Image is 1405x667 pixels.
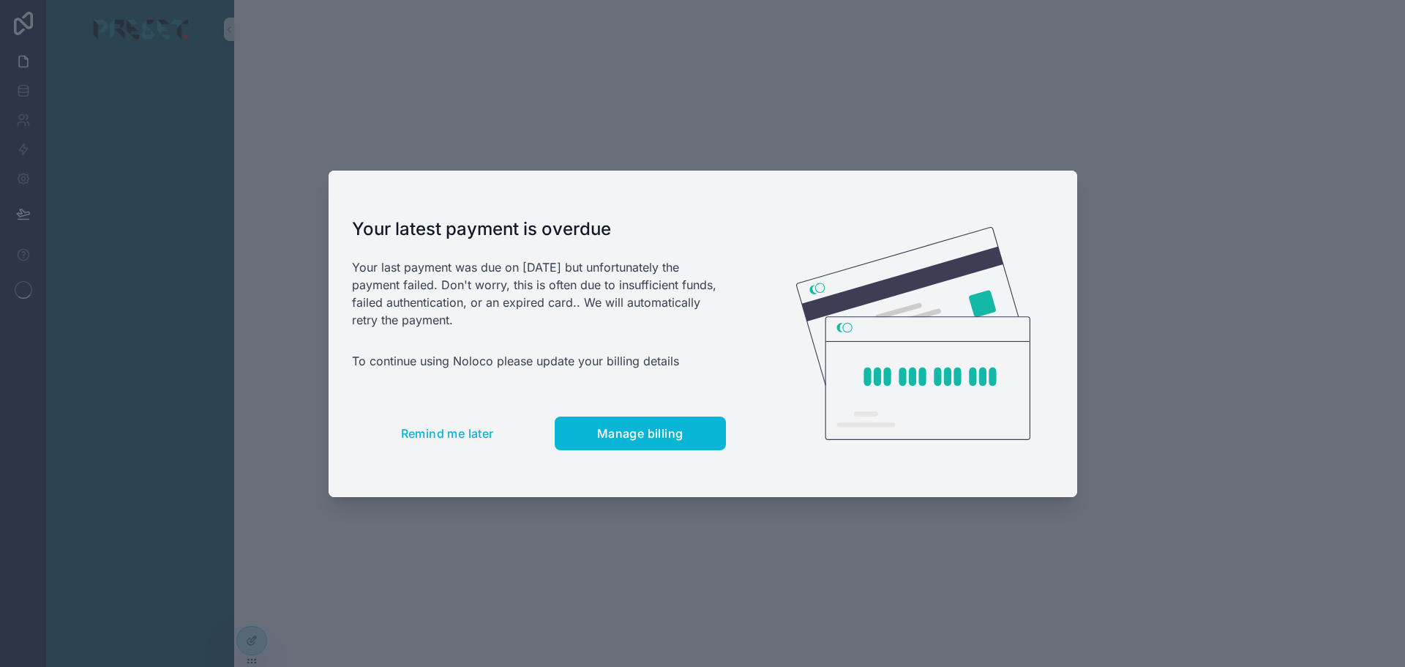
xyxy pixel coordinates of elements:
[597,426,683,441] span: Manage billing
[352,417,543,450] button: Remind me later
[352,258,726,329] p: Your last payment was due on [DATE] but unfortunately the payment failed. Don't worry, this is of...
[352,217,726,241] h1: Your latest payment is overdue
[401,426,494,441] span: Remind me later
[352,352,726,370] p: To continue using Noloco please update your billing details
[796,227,1030,441] img: Credit card illustration
[555,417,726,450] button: Manage billing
